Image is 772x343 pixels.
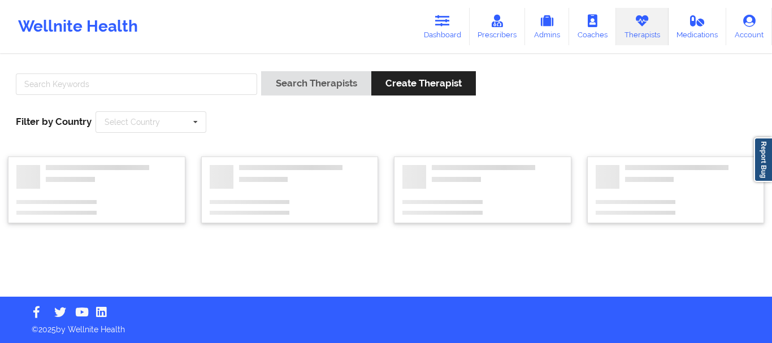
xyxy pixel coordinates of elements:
[569,8,616,45] a: Coaches
[754,137,772,182] a: Report Bug
[261,71,371,95] button: Search Therapists
[16,116,92,127] span: Filter by Country
[16,73,257,95] input: Search Keywords
[415,8,470,45] a: Dashboard
[616,8,669,45] a: Therapists
[726,8,772,45] a: Account
[669,8,727,45] a: Medications
[24,316,748,335] p: © 2025 by Wellnite Health
[525,8,569,45] a: Admins
[371,71,476,95] button: Create Therapist
[105,118,160,126] div: Select Country
[470,8,526,45] a: Prescribers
